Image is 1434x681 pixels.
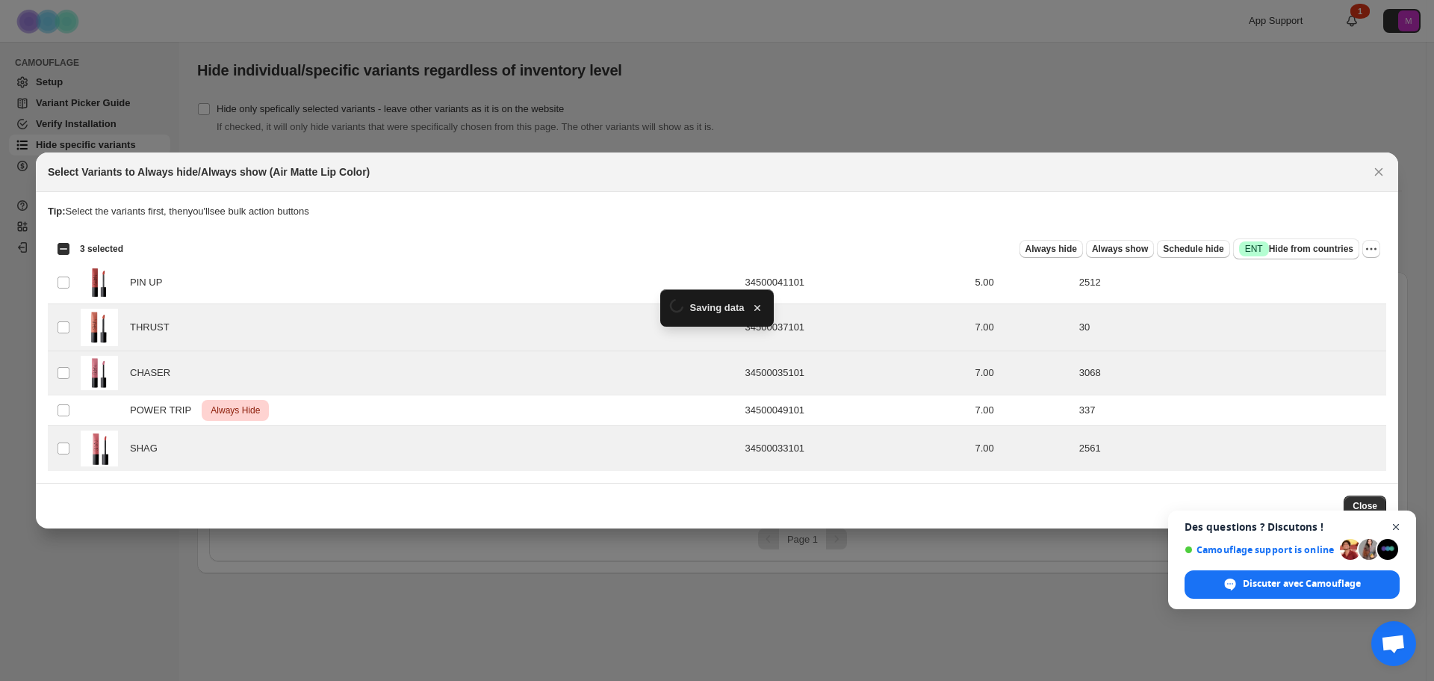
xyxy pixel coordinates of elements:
[1368,161,1389,182] button: Close
[1075,395,1386,425] td: 337
[1362,240,1380,258] button: More actions
[81,309,118,346] img: 194251000374_1_d35e23ab-015c-4df3-af7d-e0e268ee8578.jpg
[1185,570,1400,599] div: Discuter avec Camouflage
[971,395,1075,425] td: 7.00
[1075,351,1386,395] td: 3068
[741,262,971,304] td: 34500041101
[1075,262,1386,304] td: 2512
[48,206,66,217] strong: Tip:
[1233,238,1359,259] button: SuccessENTHide from countries
[1239,241,1353,256] span: Hide from countries
[690,301,745,315] span: Saving data
[1092,243,1148,255] span: Always show
[1387,518,1406,537] span: Fermer le chat
[1353,500,1377,512] span: Close
[208,401,263,419] span: Always Hide
[1019,240,1083,258] button: Always hide
[1371,621,1416,666] div: Ouvrir le chat
[48,164,370,179] h2: Select Variants to Always hide/Always show (Air Matte Lip Color)
[741,425,971,471] td: 34500033101
[1075,304,1386,351] td: 30
[80,243,123,255] span: 3 selected
[971,425,1075,471] td: 7.00
[741,395,971,425] td: 34500049101
[1245,243,1263,255] span: ENT
[1185,544,1335,555] span: Camouflage support is online
[130,320,177,335] span: THRUST
[81,356,118,390] img: image_4.jpg
[971,351,1075,395] td: 7.00
[971,262,1075,304] td: 5.00
[1185,521,1400,533] span: Des questions ? Discutons !
[130,441,166,456] span: SHAG
[1075,425,1386,471] td: 2561
[130,403,199,418] span: POWER TRIP
[971,304,1075,351] td: 7.00
[1086,240,1154,258] button: Always show
[1163,243,1223,255] span: Schedule hide
[1243,577,1361,591] span: Discuter avec Camouflage
[741,351,971,395] td: 34500035101
[130,366,179,380] span: CHASER
[1344,496,1386,517] button: Close
[48,204,1386,219] p: Select the variants first, then you'll see bulk action buttons
[1025,243,1077,255] span: Always hide
[81,266,118,299] img: image_66.png
[741,304,971,351] td: 34500037101
[81,431,118,466] img: image_65.png
[1157,240,1229,258] button: Schedule hide
[130,275,170,290] span: PIN UP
